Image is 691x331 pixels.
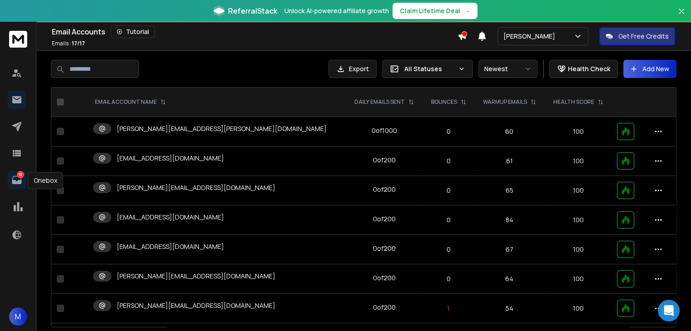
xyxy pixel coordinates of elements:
[117,301,275,310] p: [PERSON_NAME][EMAIL_ADDRESS][DOMAIN_NAME]
[428,156,468,165] p: 0
[431,98,457,106] p: BOUNCES
[474,146,545,176] td: 61
[474,176,545,205] td: 65
[372,126,397,135] div: 0 of 1000
[474,264,545,294] td: 64
[599,27,675,45] button: Get Free Credits
[545,146,612,176] td: 100
[428,304,468,313] p: 1
[623,60,676,78] button: Add New
[52,25,457,38] div: Email Accounts
[503,32,559,41] p: [PERSON_NAME]
[9,307,27,326] button: M
[478,60,537,78] button: Newest
[52,40,85,47] p: Emails :
[545,176,612,205] td: 100
[373,156,396,165] div: 0 of 200
[17,171,24,178] p: 19
[373,214,396,224] div: 0 of 200
[428,215,468,224] p: 0
[474,294,545,323] td: 54
[474,235,545,264] td: 67
[404,64,454,73] p: All Statuses
[117,154,224,163] p: [EMAIL_ADDRESS][DOMAIN_NAME]
[428,127,468,136] p: 0
[676,5,687,27] button: Close banner
[428,274,468,283] p: 0
[553,98,594,106] p: HEALTH SCORE
[328,60,377,78] button: Export
[72,39,85,47] span: 17 / 17
[117,183,275,192] p: [PERSON_NAME][EMAIL_ADDRESS][DOMAIN_NAME]
[228,5,277,16] span: ReferralStack
[95,98,166,106] div: EMAIL ACCOUNT NAME
[373,303,396,312] div: 0 of 200
[545,117,612,146] td: 100
[428,245,468,254] p: 0
[373,273,396,282] div: 0 of 200
[117,272,275,281] p: [PERSON_NAME][EMAIL_ADDRESS][DOMAIN_NAME]
[117,242,224,251] p: [EMAIL_ADDRESS][DOMAIN_NAME]
[8,171,26,189] a: 19
[284,6,389,15] p: Unlock AI-powered affiliate growth
[545,294,612,323] td: 100
[117,124,327,133] p: [PERSON_NAME][EMAIL_ADDRESS][PERSON_NAME][DOMAIN_NAME]
[545,235,612,264] td: 100
[483,98,527,106] p: WARMUP EMAILS
[393,3,477,19] button: Claim Lifetime Deal→
[474,205,545,235] td: 84
[428,186,468,195] p: 0
[111,25,155,38] button: Tutorial
[354,98,405,106] p: DAILY EMAILS SENT
[373,244,396,253] div: 0 of 200
[474,117,545,146] td: 60
[117,213,224,222] p: [EMAIL_ADDRESS][DOMAIN_NAME]
[549,60,618,78] button: Health Check
[373,185,396,194] div: 0 of 200
[545,264,612,294] td: 100
[618,32,669,41] p: Get Free Credits
[568,64,610,73] p: Health Check
[658,300,680,321] div: Open Intercom Messenger
[28,172,63,189] div: Onebox
[545,205,612,235] td: 100
[464,6,470,15] span: →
